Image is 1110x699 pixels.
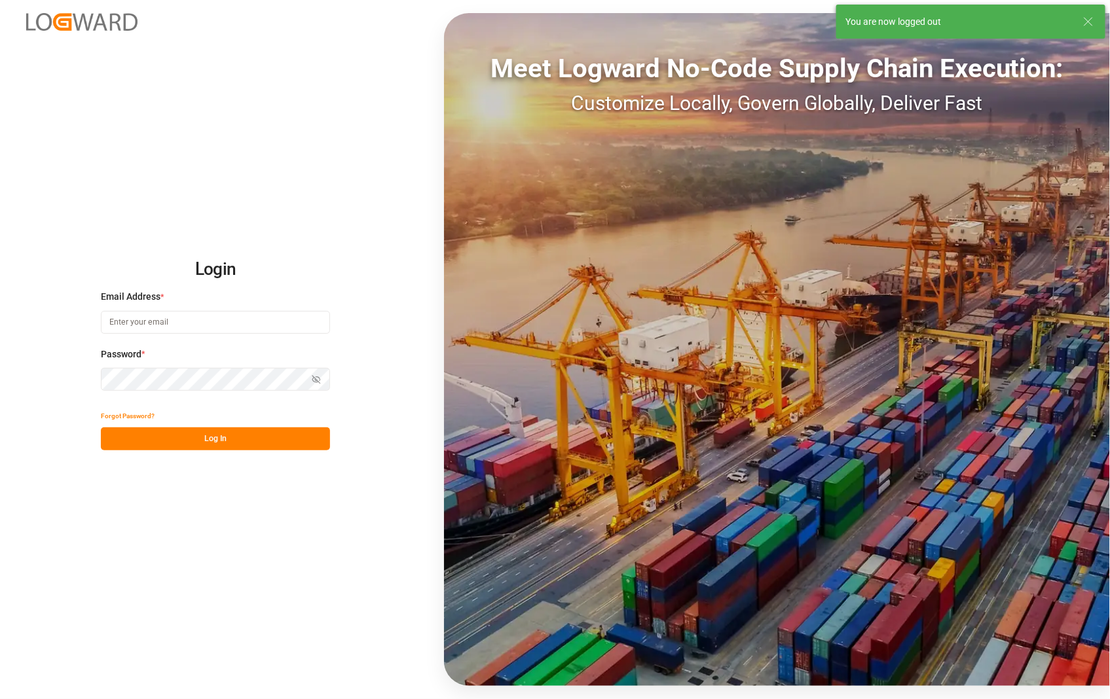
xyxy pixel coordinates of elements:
div: Customize Locally, Govern Globally, Deliver Fast [444,88,1110,118]
span: Password [101,348,141,361]
h2: Login [101,249,330,291]
img: Logward_new_orange.png [26,13,138,31]
div: You are now logged out [845,15,1071,29]
div: Meet Logward No-Code Supply Chain Execution: [444,49,1110,88]
button: Forgot Password? [101,404,155,427]
button: Log In [101,427,330,450]
input: Enter your email [101,311,330,334]
span: Email Address [101,290,160,304]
